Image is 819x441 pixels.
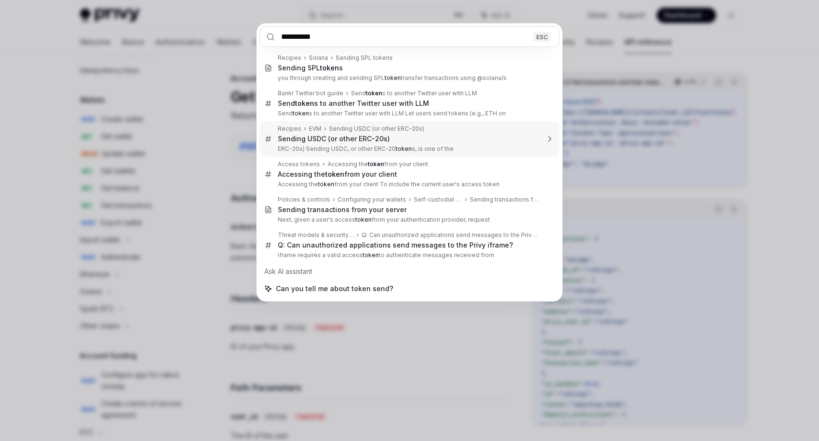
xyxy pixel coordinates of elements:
[278,145,539,153] p: ERC-20s) Sending USDC, or other ERC-20 s, is one of the
[368,160,384,168] b: token
[260,263,559,280] div: Ask AI assistant
[355,216,372,223] b: token
[278,74,539,82] p: you through creating and sending SPL transfer transactions using @solana/s
[534,32,551,42] div: ESC
[329,125,424,133] div: Sending USDC (or other ERC-20s)
[328,160,428,168] div: Accessing the from your client
[278,231,354,239] div: Threat models & security FAQ
[470,196,539,204] div: Sending transactions from your server
[351,90,477,97] div: Send s to another Twitter user with LLM
[278,216,539,224] p: Next, given a user's access from your authentication provider, request
[278,196,330,204] div: Policies & controls
[278,90,343,97] div: Bankr Twitter bot guide
[278,205,407,214] div: Sending transactions from your server
[278,54,301,62] div: Recipes
[278,170,397,179] div: Accessing the from your client
[293,110,309,117] b: token
[338,196,406,204] div: Configuring your wallets
[278,99,429,108] div: Send s to another Twitter user with LLM
[320,64,339,72] b: token
[278,181,539,188] p: Accessing the from your client To include the current user's access token
[414,196,462,204] div: Self-custodial user wallets
[295,99,314,107] b: token
[309,125,321,133] div: EVM
[276,284,393,294] span: Can you tell me about token send?
[278,64,343,72] div: Sending SPL s
[385,74,401,81] b: token
[318,181,334,188] b: token
[396,145,412,152] b: token
[278,160,320,168] div: Access tokens
[278,125,301,133] div: Recipes
[278,241,513,249] div: Q: Can unauthorized applications send messages to the Privy iframe?
[278,251,539,259] p: iframe requires a valid access to authenticate messages received from
[336,54,393,62] div: Sending SPL tokens
[278,110,539,117] p: Send s to another Twitter user with LLM Let users send tokens (e.g., ETH on
[362,231,539,239] div: Q: Can unauthorized applications send messages to the Privy iframe?
[309,54,328,62] div: Solana
[278,135,390,143] div: Sending USDC (or other ERC-20s)
[325,170,344,178] b: token
[363,251,379,259] b: token
[366,90,382,97] b: token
